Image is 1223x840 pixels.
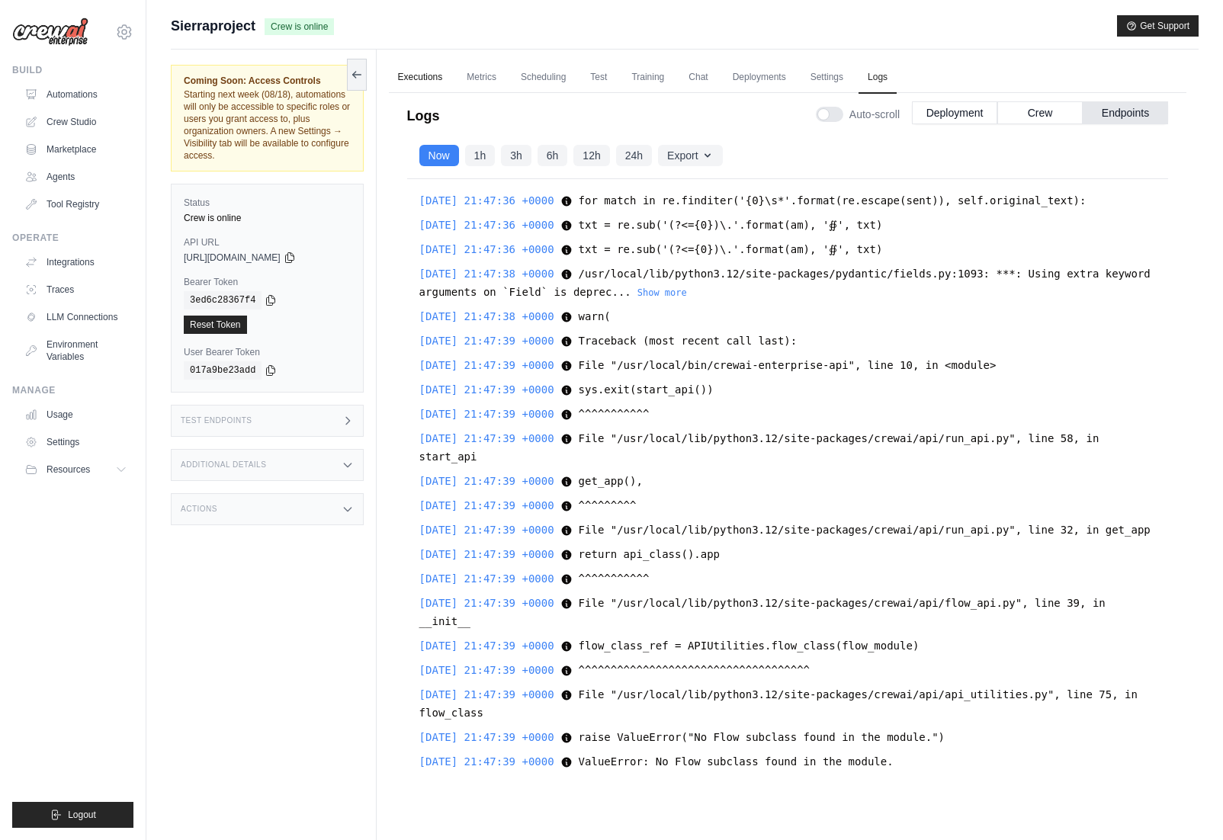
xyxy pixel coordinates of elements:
[419,268,554,280] span: [DATE] 21:47:38 +0000
[184,346,351,358] label: User Bearer Token
[512,62,575,94] a: Scheduling
[12,18,88,46] img: Logo
[419,597,554,609] span: [DATE] 21:47:39 +0000
[579,475,643,487] span: get_app(),
[419,731,554,743] span: [DATE] 21:47:39 +0000
[184,276,351,288] label: Bearer Token
[859,62,897,94] a: Logs
[184,89,350,161] span: Starting next week (08/18), automations will only be accessible to specific roles or users you gr...
[419,310,554,322] span: [DATE] 21:47:38 +0000
[1147,767,1223,840] iframe: Chat Widget
[419,432,554,444] span: [DATE] 21:47:39 +0000
[12,232,133,244] div: Operate
[18,82,133,107] a: Automations
[184,236,351,248] label: API URL
[579,335,798,347] span: Traceback (most recent call last):
[47,463,90,476] span: Resources
[419,268,1151,298] span: /usr/local/lib/python3.12/site-packages/pydantic/fields.py:1093: ***: Using extra keyword argumen...
[18,332,133,369] a: Environment Variables
[184,212,351,224] div: Crew is online
[419,640,554,652] span: [DATE] 21:47:39 +0000
[501,145,531,166] button: 3h
[18,137,133,162] a: Marketplace
[622,62,673,94] a: Training
[184,197,351,209] label: Status
[389,62,452,94] a: Executions
[184,291,262,309] code: 3ed6c28367f4
[419,524,554,536] span: [DATE] 21:47:39 +0000
[457,62,506,94] a: Metrics
[419,572,554,585] span: [DATE] 21:47:39 +0000
[419,688,554,701] span: [DATE] 21:47:39 +0000
[616,145,652,166] button: 24h
[18,430,133,454] a: Settings
[579,359,997,371] span: File "/usr/local/bin/crewai-enterprise-api", line 10, in <module>
[18,402,133,427] a: Usage
[419,335,554,347] span: [DATE] 21:47:39 +0000
[538,145,568,166] button: 6h
[581,62,616,94] a: Test
[419,383,554,396] span: [DATE] 21:47:39 +0000
[265,18,334,35] span: Crew is online
[724,62,795,94] a: Deployments
[419,475,554,487] span: [DATE] 21:47:39 +0000
[579,243,883,255] span: txt = re.sub('(?<={0})\.'.format(am), '∯', txt)
[579,731,945,743] span: raise ValueError("No Flow subclass found in the module.")
[419,664,554,676] span: [DATE] 21:47:39 +0000
[419,432,1099,463] span: File "/usr/local/lib/python3.12/site-packages/crewai/api/run_api.py", line 58, in start_api
[579,383,714,396] span: sys.exit(start_api())
[579,572,650,585] span: ^^^^^^^^^^^
[184,75,351,87] span: Coming Soon: Access Controls
[18,305,133,329] a: LLM Connections
[12,384,133,396] div: Manage
[419,219,554,231] span: [DATE] 21:47:36 +0000
[18,165,133,189] a: Agents
[181,505,217,514] h3: Actions
[579,310,611,322] span: warn(
[18,457,133,482] button: Resources
[912,101,997,124] button: Deployment
[997,101,1083,124] button: Crew
[658,145,722,166] button: Export
[573,145,609,166] button: 12h
[465,145,496,166] button: 1h
[18,192,133,216] a: Tool Registry
[579,408,650,420] span: ^^^^^^^^^^^
[1083,101,1168,124] button: Endpoints
[12,64,133,76] div: Build
[679,62,717,94] a: Chat
[171,15,255,37] span: Sierraproject
[18,250,133,274] a: Integrations
[579,524,1151,536] span: File "/usr/local/lib/python3.12/site-packages/crewai/api/run_api.py", line 32, in get_app
[579,548,720,560] span: return api_class().app
[419,548,554,560] span: [DATE] 21:47:39 +0000
[12,802,133,828] button: Logout
[419,597,1106,627] span: File "/usr/local/lib/python3.12/site-packages/crewai/api/flow_api.py", line 39, in __init__
[419,688,1138,719] span: File "/usr/local/lib/python3.12/site-packages/crewai/api/api_utilities.py", line 75, in flow_class
[18,277,133,302] a: Traces
[419,145,459,166] button: Now
[579,219,883,231] span: txt = re.sub('(?<={0})\.'.format(am), '∯', txt)
[419,408,554,420] span: [DATE] 21:47:39 +0000
[407,105,440,127] p: Logs
[181,460,266,470] h3: Additional Details
[181,416,252,425] h3: Test Endpoints
[419,755,554,768] span: [DATE] 21:47:39 +0000
[1117,15,1199,37] button: Get Support
[184,316,247,334] a: Reset Token
[579,755,894,768] span: ValueError: No Flow subclass found in the module.
[579,499,637,511] span: ^^^^^^^^^
[184,252,281,264] span: [URL][DOMAIN_NAME]
[68,809,96,821] span: Logout
[579,640,920,652] span: flow_class_ref = APIUtilities.flow_class(flow_module)
[579,664,810,676] span: ^^^^^^^^^^^^^^^^^^^^^^^^^^^^^^^^^^^^
[849,107,900,122] span: Auto-scroll
[184,361,262,380] code: 017a9be23add
[801,62,852,94] a: Settings
[419,194,554,207] span: [DATE] 21:47:36 +0000
[419,359,554,371] span: [DATE] 21:47:39 +0000
[419,499,554,511] span: [DATE] 21:47:39 +0000
[18,110,133,134] a: Crew Studio
[637,287,687,299] button: Show more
